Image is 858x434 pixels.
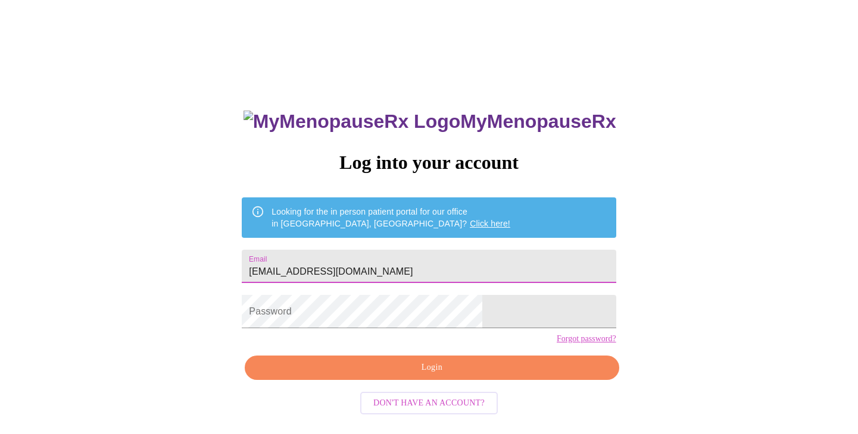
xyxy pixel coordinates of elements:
button: Login [245,356,619,380]
img: MyMenopauseRx Logo [244,111,460,133]
span: Login [258,360,605,375]
button: Don't have an account? [360,392,498,415]
a: Forgot password? [557,334,616,344]
a: Don't have an account? [357,397,501,407]
span: Don't have an account? [373,396,485,411]
a: Click here! [470,219,510,228]
h3: Log into your account [242,152,616,174]
div: Looking for the in person patient portal for our office in [GEOGRAPHIC_DATA], [GEOGRAPHIC_DATA]? [272,201,510,234]
h3: MyMenopauseRx [244,111,616,133]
